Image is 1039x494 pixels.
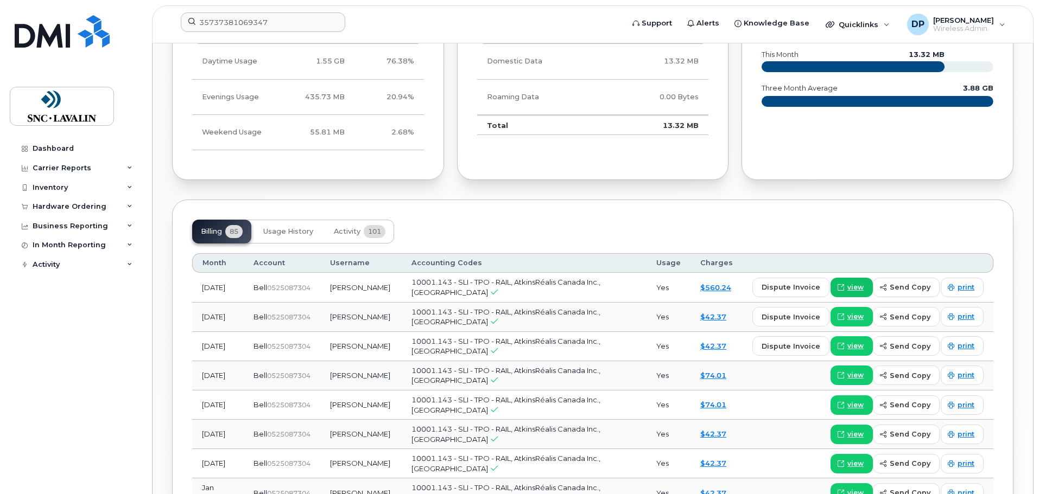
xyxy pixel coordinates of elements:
[700,342,726,350] a: $42.37
[354,115,424,150] td: 2.68%
[890,282,930,292] span: send copy
[320,303,402,332] td: [PERSON_NAME]
[873,336,940,356] button: send copy
[890,370,930,381] span: send copy
[958,400,974,410] span: print
[477,115,607,136] td: Total
[941,454,984,473] a: print
[700,371,726,380] a: $74.01
[607,44,708,79] td: 13.32 MB
[192,115,277,150] td: Weekend Usage
[847,341,864,351] span: view
[411,337,600,356] span: 10001.143 - SLI - TPO - RAIL, AtkinsRéalis Canada Inc., [GEOGRAPHIC_DATA]
[963,84,993,92] text: 3.88 GB
[411,307,600,326] span: 10001.143 - SLI - TPO - RAIL, AtkinsRéalis Canada Inc., [GEOGRAPHIC_DATA]
[831,278,873,297] a: view
[254,371,267,380] span: Bell
[267,401,311,409] span: 0525087304
[267,342,311,350] span: 0525087304
[411,425,600,444] span: 10001.143 - SLI - TPO - RAIL, AtkinsRéalis Canada Inc., [GEOGRAPHIC_DATA]
[873,395,940,415] button: send copy
[958,312,974,322] span: print
[831,395,873,415] a: view
[411,278,600,297] span: 10001.143 - SLI - TPO - RAIL, AtkinsRéalis Canada Inc., [GEOGRAPHIC_DATA]
[847,370,864,380] span: view
[700,312,726,321] a: $42.37
[402,253,647,273] th: Accounting Codes
[911,18,924,31] span: DP
[320,361,402,390] td: [PERSON_NAME]
[642,18,672,29] span: Support
[354,80,424,115] td: 20.94%
[192,44,277,79] td: Daytime Usage
[847,312,864,322] span: view
[958,283,974,292] span: print
[847,429,864,439] span: view
[873,454,940,473] button: send copy
[254,342,267,350] span: Bell
[181,12,345,32] input: Find something...
[607,80,708,115] td: 0.00 Bytes
[873,278,940,297] button: send copy
[267,313,311,321] span: 0525087304
[890,312,930,322] span: send copy
[700,283,731,292] a: $560.24
[647,390,690,420] td: Yes
[647,273,690,302] td: Yes
[941,395,984,415] a: print
[647,253,690,273] th: Usage
[941,336,984,356] a: print
[847,283,864,292] span: view
[890,429,930,439] span: send copy
[277,80,354,115] td: 435.73 MB
[320,332,402,361] td: [PERSON_NAME]
[625,12,680,34] a: Support
[831,454,873,473] a: view
[680,12,727,34] a: Alerts
[320,449,402,478] td: [PERSON_NAME]
[354,44,424,79] td: 76.38%
[818,14,897,35] div: Quicklinks
[647,303,690,332] td: Yes
[192,80,277,115] td: Evenings Usage
[933,16,994,24] span: [PERSON_NAME]
[909,50,945,59] text: 13.32 MB
[192,420,244,449] td: [DATE]
[762,341,820,351] span: dispute invoice
[890,341,930,351] span: send copy
[752,307,829,326] button: dispute invoice
[320,390,402,420] td: [PERSON_NAME]
[320,273,402,302] td: [PERSON_NAME]
[941,365,984,385] a: print
[411,454,600,473] span: 10001.143 - SLI - TPO - RAIL, AtkinsRéalis Canada Inc., [GEOGRAPHIC_DATA]
[334,227,360,236] span: Activity
[752,336,829,356] button: dispute invoice
[254,429,267,438] span: Bell
[941,278,984,297] a: print
[752,278,829,297] button: dispute invoice
[958,429,974,439] span: print
[899,14,1013,35] div: Dominick Piche
[696,18,719,29] span: Alerts
[831,365,873,385] a: view
[254,283,267,292] span: Bell
[941,425,984,444] a: print
[192,80,424,115] tr: Weekdays from 6:00pm to 8:00am
[320,420,402,449] td: [PERSON_NAME]
[761,50,799,59] text: this month
[277,115,354,150] td: 55.81 MB
[267,371,311,380] span: 0525087304
[873,365,940,385] button: send copy
[761,84,838,92] text: three month average
[647,332,690,361] td: Yes
[839,20,878,29] span: Quicklinks
[192,449,244,478] td: [DATE]
[192,332,244,361] td: [DATE]
[690,253,743,273] th: Charges
[254,459,267,467] span: Bell
[727,12,817,34] a: Knowledge Base
[700,429,726,438] a: $42.37
[192,115,424,150] tr: Friday from 6:00pm to Monday 8:00am
[873,425,940,444] button: send copy
[647,361,690,390] td: Yes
